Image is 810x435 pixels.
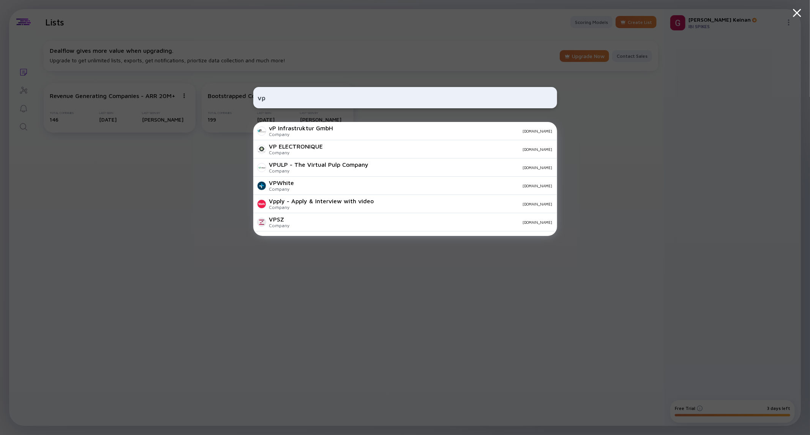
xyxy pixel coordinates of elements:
div: Vpply - Apply & Interview with video [269,198,374,204]
div: VPWhite [269,179,294,186]
div: [DOMAIN_NAME] [380,202,553,206]
div: vP Infrastruktur GmbH [269,125,333,131]
div: Company [269,150,323,155]
div: [DOMAIN_NAME] [329,147,553,152]
div: [DOMAIN_NAME] [296,220,553,225]
input: Search Company or Investor... [258,91,553,104]
div: [DOMAIN_NAME] [375,165,553,170]
div: Company [269,204,374,210]
div: [DOMAIN_NAME] [339,129,553,133]
div: VP ELECTRONIQUE [269,143,323,150]
div: VPSZ [269,216,290,223]
div: Company [269,186,294,192]
div: Vpon AI Big Data Group [269,234,336,241]
div: Company [269,223,290,228]
div: VPULP - The Virtual Pulp Company [269,161,369,168]
div: [DOMAIN_NAME] [300,183,553,188]
div: Company [269,131,333,137]
div: Company [269,168,369,174]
